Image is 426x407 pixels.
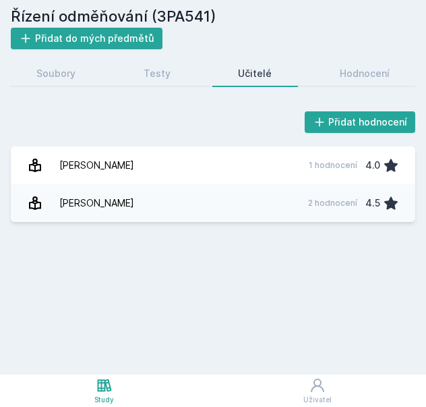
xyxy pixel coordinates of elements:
a: Testy [118,60,197,87]
div: 4.0 [365,152,380,179]
div: [PERSON_NAME] [59,152,134,179]
div: Hodnocení [340,67,390,80]
div: 4.5 [365,190,380,217]
div: Study [94,395,114,405]
button: Přidat do mých předmětů [11,28,162,49]
a: Hodnocení [314,60,416,87]
a: [PERSON_NAME] 2 hodnocení 4.5 [11,184,415,222]
div: 2 hodnocení [308,198,357,209]
div: Uživatel [303,395,332,405]
div: 1 hodnocení [309,160,357,171]
div: Testy [144,67,171,80]
div: [PERSON_NAME] [59,190,134,217]
a: Učitelé [212,60,298,87]
a: Soubory [11,60,102,87]
h2: Řízení odměňování (3PA541) [11,5,415,28]
button: Přidat hodnocení [305,111,416,133]
div: Soubory [36,67,75,80]
div: Učitelé [238,67,272,80]
a: [PERSON_NAME] 1 hodnocení 4.0 [11,146,415,184]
